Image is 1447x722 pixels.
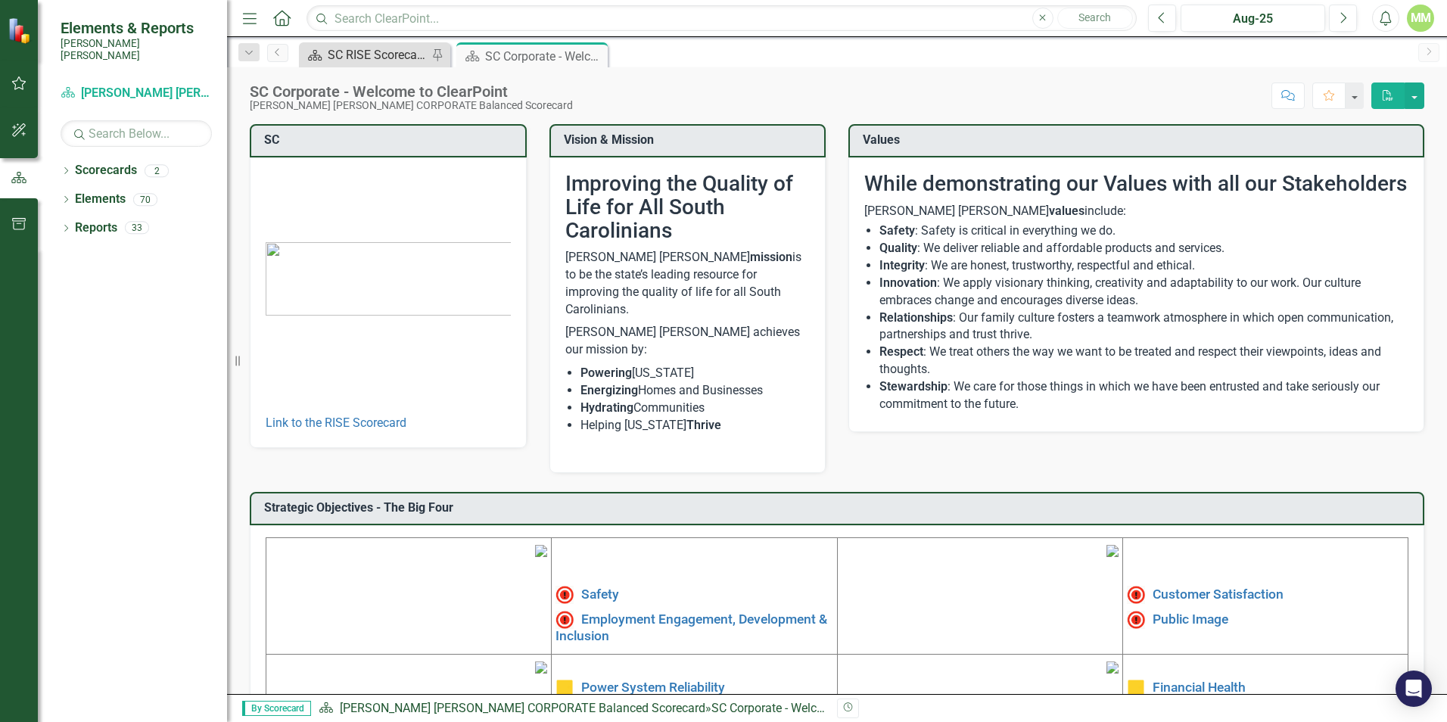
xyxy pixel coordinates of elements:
img: mceclip1%20v4.png [535,545,547,557]
img: mceclip4.png [1106,661,1119,674]
strong: Powering [580,366,632,380]
a: Link to the RISE Scorecard [266,415,406,430]
img: ClearPoint Strategy [8,17,35,44]
li: : We apply visionary thinking, creativity and adaptability to our work. Our culture embraces chan... [879,275,1408,310]
li: [US_STATE] [580,365,811,382]
li: : We treat others the way we want to be treated and respect their viewpoints, ideas and thoughts. [879,344,1408,378]
a: SC RISE Scorecard - Welcome to ClearPoint [303,45,428,64]
button: Search [1057,8,1133,29]
strong: Integrity [879,258,925,272]
img: Not Meeting Target [555,611,574,629]
div: 33 [125,222,149,235]
div: 70 [133,193,157,206]
div: » [319,700,826,717]
li: Homes and Businesses [580,382,811,400]
li: Helping [US_STATE] [580,417,811,434]
h2: Improving the Quality of Life for All South Carolinians [565,173,811,242]
div: SC Corporate - Welcome to ClearPoint [250,83,573,100]
div: Aug-25 [1186,10,1320,28]
img: Not Meeting Target [1127,611,1145,629]
li: Communities [580,400,811,417]
li: : Safety is critical in everything we do. [879,223,1408,240]
img: Caution [1127,679,1145,697]
strong: Safety [879,223,915,238]
strong: Energizing [580,383,638,397]
p: [PERSON_NAME] [PERSON_NAME] is to be the state’s leading resource for improving the quality of li... [565,249,811,321]
small: [PERSON_NAME] [PERSON_NAME] [61,37,212,62]
img: mceclip3%20v3.png [535,661,547,674]
h3: Strategic Objectives - The Big Four [264,501,1415,515]
div: SC RISE Scorecard - Welcome to ClearPoint [328,45,428,64]
img: mceclip2%20v3.png [1106,545,1119,557]
a: Scorecards [75,162,137,179]
a: [PERSON_NAME] [PERSON_NAME] CORPORATE Balanced Scorecard [61,85,212,102]
li: : Our family culture fosters a teamwork atmosphere in which open communication, partnerships and ... [879,310,1408,344]
strong: Innovation [879,275,937,290]
h2: While demonstrating our Values with all our Stakeholders [864,173,1408,196]
li: : We are honest, trustworthy, respectful and ethical. [879,257,1408,275]
span: Elements & Reports [61,19,212,37]
img: High Alert [555,586,574,604]
div: SC Corporate - Welcome to ClearPoint [711,701,912,715]
button: Aug-25 [1181,5,1325,32]
a: Public Image [1153,611,1228,626]
li: : We care for those things in which we have been entrusted and take seriously our commitment to t... [879,378,1408,413]
div: SC Corporate - Welcome to ClearPoint [485,47,604,66]
div: 2 [145,164,169,177]
button: MM [1407,5,1434,32]
a: Financial Health [1153,680,1246,695]
li: : We deliver reliable and affordable products and services. [879,240,1408,257]
strong: Thrive [686,418,721,432]
div: [PERSON_NAME] [PERSON_NAME] CORPORATE Balanced Scorecard [250,100,573,111]
strong: mission [750,250,792,264]
input: Search ClearPoint... [307,5,1137,32]
a: Customer Satisfaction [1153,587,1284,602]
p: [PERSON_NAME] [PERSON_NAME] achieves our mission by: [565,321,811,362]
div: Open Intercom Messenger [1396,671,1432,707]
strong: Respect [879,344,923,359]
img: Caution [555,679,574,697]
img: High Alert [1127,586,1145,604]
a: Safety [581,587,619,602]
a: [PERSON_NAME] [PERSON_NAME] CORPORATE Balanced Scorecard [340,701,705,715]
a: Power System Reliability [581,680,725,695]
a: Employment Engagement, Development & Inclusion [555,611,827,643]
strong: Stewardship [879,379,948,394]
h3: SC [264,133,518,147]
span: By Scorecard [242,701,311,716]
strong: Relationships [879,310,953,325]
strong: values [1049,204,1084,218]
span: Search [1078,11,1111,23]
p: [PERSON_NAME] [PERSON_NAME] include: [864,203,1408,220]
h3: Values [863,133,1415,147]
h3: Vision & Mission [564,133,817,147]
strong: Hydrating [580,400,633,415]
input: Search Below... [61,120,212,147]
a: Elements [75,191,126,208]
strong: Quality [879,241,917,255]
a: Reports [75,219,117,237]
